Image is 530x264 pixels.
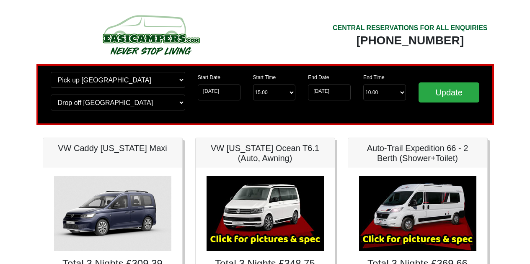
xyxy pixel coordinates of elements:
h5: VW [US_STATE] Ocean T6.1 (Auto, Awning) [204,143,326,163]
label: Start Date [198,74,220,81]
img: VW California Ocean T6.1 (Auto, Awning) [207,176,324,251]
label: End Date [308,74,329,81]
img: Auto-Trail Expedition 66 - 2 Berth (Shower+Toilet) [359,176,476,251]
label: End Time [363,74,385,81]
input: Update [419,82,480,103]
div: CENTRAL RESERVATIONS FOR ALL ENQUIRIES [333,23,488,33]
input: Return Date [308,85,351,100]
h5: VW Caddy [US_STATE] Maxi [52,143,174,153]
img: VW Caddy California Maxi [54,176,171,251]
label: Start Time [253,74,276,81]
input: Start Date [198,85,240,100]
img: campers-checkout-logo.png [71,12,230,58]
div: [PHONE_NUMBER] [333,33,488,48]
h5: Auto-Trail Expedition 66 - 2 Berth (Shower+Toilet) [357,143,479,163]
